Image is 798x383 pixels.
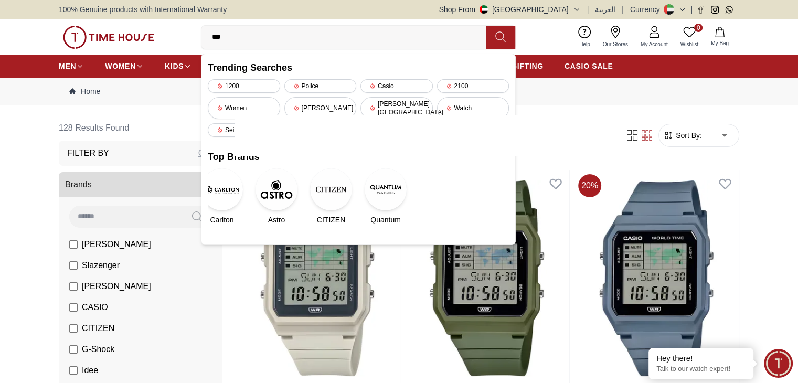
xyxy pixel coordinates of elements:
div: 2100 [437,79,509,93]
h2: Top Brands [208,150,509,164]
a: KIDS [165,57,191,76]
a: Instagram [711,6,719,14]
span: Sort By: [674,130,702,141]
h6: 128 Results Found [59,115,227,141]
a: Whatsapp [725,6,733,14]
span: CITIZEN [82,322,114,335]
span: Wishlist [676,40,703,48]
button: Brands [59,172,222,197]
nav: Breadcrumb [59,78,739,105]
span: WOMEN [105,61,136,71]
span: Carlton [210,215,233,225]
a: CASIO SALE [565,57,613,76]
span: CASIO SALE [565,61,613,71]
span: Brands [65,178,92,191]
div: 1200 [208,79,280,93]
input: CITIZEN [69,324,78,333]
span: G-Shock [82,343,114,356]
a: CITIZENCITIZEN [317,168,345,225]
a: Facebook [697,6,705,14]
span: | [622,4,624,15]
span: Our Stores [599,40,632,48]
input: Slazenger [69,261,78,270]
a: AstroAstro [262,168,291,225]
span: MEN [59,61,76,71]
input: Idee [69,366,78,375]
span: 20 % [578,174,601,197]
a: GIFTING [511,57,544,76]
span: Quantum [370,215,401,225]
input: CASIO [69,303,78,312]
p: Talk to our watch expert! [656,365,746,374]
button: العربية [595,4,615,15]
span: CITIZEN [317,215,345,225]
input: [PERSON_NAME] [69,240,78,249]
a: WOMEN [105,57,144,76]
span: | [690,4,693,15]
img: Astro [256,168,297,210]
span: [PERSON_NAME] [82,238,151,251]
span: CASIO [82,301,108,314]
span: Idee [82,364,98,377]
button: Sort By: [663,130,702,141]
span: Help [575,40,594,48]
h2: Trending Searches [208,60,509,75]
div: Clear [198,147,218,159]
div: [PERSON_NAME] [284,97,357,119]
span: | [587,4,589,15]
a: QuantumQuantum [371,168,400,225]
div: Currency [630,4,664,15]
span: My Account [636,40,672,48]
a: Help [573,24,597,50]
img: ... [63,26,154,49]
img: Carlton [201,168,243,210]
div: [PERSON_NAME][GEOGRAPHIC_DATA] [360,97,433,119]
div: Chat Widget [764,349,793,378]
a: Home [69,86,100,97]
h3: Filter By [67,147,109,159]
div: Police [284,79,357,93]
span: Slazenger [82,259,120,272]
div: Watch [437,97,509,119]
span: GIFTING [511,61,544,71]
input: G-Shock [69,345,78,354]
a: CarltonCarlton [208,168,236,225]
a: 0Wishlist [674,24,705,50]
div: Hey there! [656,353,746,364]
span: 0 [694,24,703,32]
img: United Arab Emirates [480,5,488,14]
button: My Bag [705,25,735,49]
span: My Bag [707,39,733,47]
div: Casio [360,79,433,93]
img: Quantum [365,168,407,210]
input: [PERSON_NAME] [69,282,78,291]
a: Our Stores [597,24,634,50]
img: CITIZEN [310,168,352,210]
button: Shop From[GEOGRAPHIC_DATA] [439,4,581,15]
span: KIDS [165,61,184,71]
a: MEN [59,57,84,76]
span: Astro [268,215,285,225]
span: [PERSON_NAME] [82,280,151,293]
span: 100% Genuine products with International Warranty [59,4,227,15]
div: Women [208,97,280,119]
div: Seiko [208,123,280,137]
